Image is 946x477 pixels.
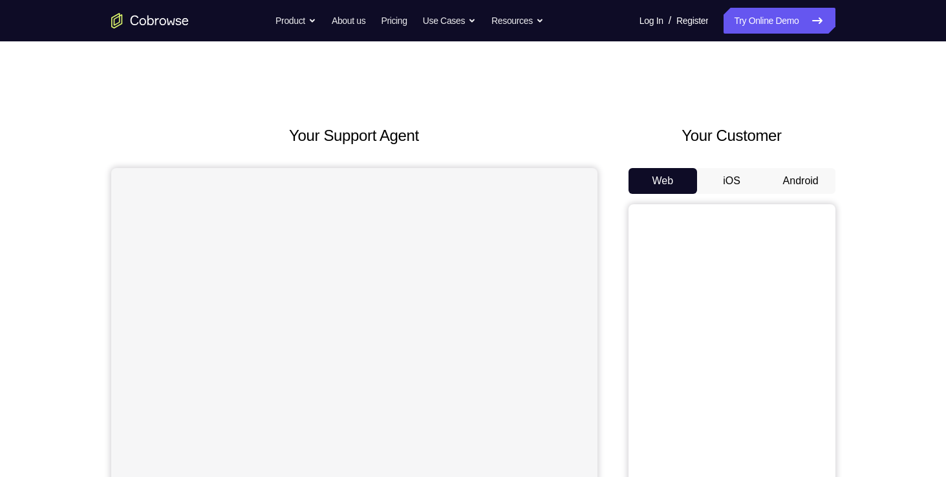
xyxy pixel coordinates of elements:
a: About us [332,8,365,34]
a: Log In [640,8,663,34]
button: Product [275,8,316,34]
h2: Your Support Agent [111,124,597,147]
a: Pricing [381,8,407,34]
span: / [669,13,671,28]
button: iOS [697,168,766,194]
button: Resources [491,8,544,34]
button: Android [766,168,835,194]
a: Register [676,8,708,34]
button: Use Cases [423,8,476,34]
button: Web [629,168,698,194]
a: Go to the home page [111,13,189,28]
h2: Your Customer [629,124,835,147]
a: Try Online Demo [724,8,835,34]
